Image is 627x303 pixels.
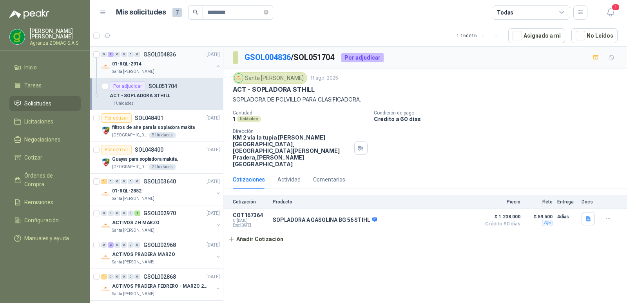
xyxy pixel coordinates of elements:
[24,216,59,225] span: Configuración
[101,52,107,57] div: 0
[112,196,154,202] p: Santa [PERSON_NAME]
[112,124,195,131] p: filtros de aire para la sopladora makita
[24,99,51,108] span: Solicitudes
[234,74,243,82] img: Company Logo
[121,52,127,57] div: 0
[108,52,114,57] div: 1
[90,142,223,174] a: Por cotizarSOL048400[DATE] Company LogoGuayas para sopladora makita.[GEOGRAPHIC_DATA]2 Unidades
[128,179,134,184] div: 0
[497,8,513,17] div: Todas
[112,60,141,68] p: 01-RQL-2914
[233,175,265,184] div: Cotizaciones
[101,210,107,216] div: 0
[112,69,154,75] p: Santa [PERSON_NAME]
[557,212,577,221] p: 4 días
[143,242,176,248] p: GSOL002968
[172,8,182,17] span: 7
[24,198,53,207] span: Remisiones
[101,177,221,202] a: 1 0 0 0 0 0 GSOL003640[DATE] Company Logo01-RQL-2852Santa [PERSON_NAME]
[112,259,154,265] p: Santa [PERSON_NAME]
[9,9,49,19] img: Logo peakr
[128,210,134,216] div: 0
[193,9,198,15] span: search
[128,52,134,57] div: 0
[9,114,81,129] a: Licitaciones
[9,96,81,111] a: Solicitudes
[9,132,81,147] a: Negociaciones
[101,113,132,123] div: Por cotizar
[277,175,301,184] div: Actividad
[9,231,81,246] a: Manuales y ayuda
[112,283,210,290] p: ACTIVOS PRADERA FEBRERO - MARZO 2025
[108,210,114,216] div: 0
[207,114,220,122] p: [DATE]
[313,175,345,184] div: Comentarios
[245,51,335,64] p: / SOL051704
[374,116,624,122] p: Crédito a 60 días
[114,274,120,279] div: 0
[108,179,114,184] div: 0
[24,171,73,189] span: Órdenes de Compra
[481,212,520,221] span: $ 1.238.000
[128,274,134,279] div: 0
[481,221,520,226] span: Crédito 60 días
[134,52,140,57] div: 0
[149,83,177,89] p: SOL051704
[101,272,221,297] a: 1 0 0 0 0 0 GSOL002868[DATE] Company LogoACTIVOS PRADERA FEBRERO - MARZO 2025Santa [PERSON_NAME]
[233,212,268,218] p: COT167364
[233,134,351,167] p: KM 2 vía la tupia [PERSON_NAME][GEOGRAPHIC_DATA], [GEOGRAPHIC_DATA][PERSON_NAME] Pradera , [PERSO...
[237,116,261,122] div: Unidades
[207,178,220,185] p: [DATE]
[264,9,268,16] span: close-circle
[110,92,170,100] p: ACT - SOPLADORA STHILL
[134,274,140,279] div: 0
[481,199,520,205] p: Precio
[457,29,502,42] div: 1 - 16 de 16
[90,110,223,142] a: Por cotizarSOL048401[DATE] Company Logofiltros de aire para la sopladora makita[GEOGRAPHIC_DATA]5...
[101,158,111,167] img: Company Logo
[233,129,351,134] p: Dirección
[112,132,147,138] p: [GEOGRAPHIC_DATA]
[101,209,221,234] a: 0 0 0 0 0 1 GSOL002970[DATE] Company LogoACTIVOS ZH MARZOSanta [PERSON_NAME]
[341,53,384,62] div: Por adjudicar
[9,213,81,228] a: Configuración
[121,210,127,216] div: 0
[134,210,140,216] div: 1
[134,179,140,184] div: 0
[557,199,577,205] p: Entrega
[207,210,220,217] p: [DATE]
[143,210,176,216] p: GSOL002970
[101,126,111,135] img: Company Logo
[233,85,315,94] p: ACT - SOPLADORA STHILL
[10,29,25,44] img: Company Logo
[207,273,220,281] p: [DATE]
[223,231,288,247] button: Añadir Cotización
[611,4,620,11] span: 1
[143,274,176,279] p: GSOL002868
[9,168,81,192] a: Órdenes de Compra
[116,7,166,18] h1: Mis solicitudes
[207,146,220,154] p: [DATE]
[233,110,368,116] p: Cantidad
[101,145,132,154] div: Por cotizar
[24,117,53,126] span: Licitaciones
[121,274,127,279] div: 0
[143,52,176,57] p: GSOL004836
[114,52,120,57] div: 0
[101,240,221,265] a: 0 2 0 0 0 0 GSOL002968[DATE] Company LogoACTIVOS PRADERA MARZOSanta [PERSON_NAME]
[135,115,163,121] p: SOL048401
[101,50,221,75] a: 0 1 0 0 0 0 GSOL004836[DATE] Company Logo01-RQL-2914Santa [PERSON_NAME]
[310,74,338,82] p: 11 ago, 2025
[121,242,127,248] div: 0
[101,189,111,199] img: Company Logo
[134,242,140,248] div: 0
[273,199,477,205] p: Producto
[24,135,60,144] span: Negociaciones
[110,82,145,91] div: Por adjudicar
[233,223,268,228] span: Exp: [DATE]
[245,53,291,62] a: GSOL004836
[525,212,553,221] p: $ 59.500
[207,241,220,249] p: [DATE]
[101,242,107,248] div: 0
[112,291,154,297] p: Santa [PERSON_NAME]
